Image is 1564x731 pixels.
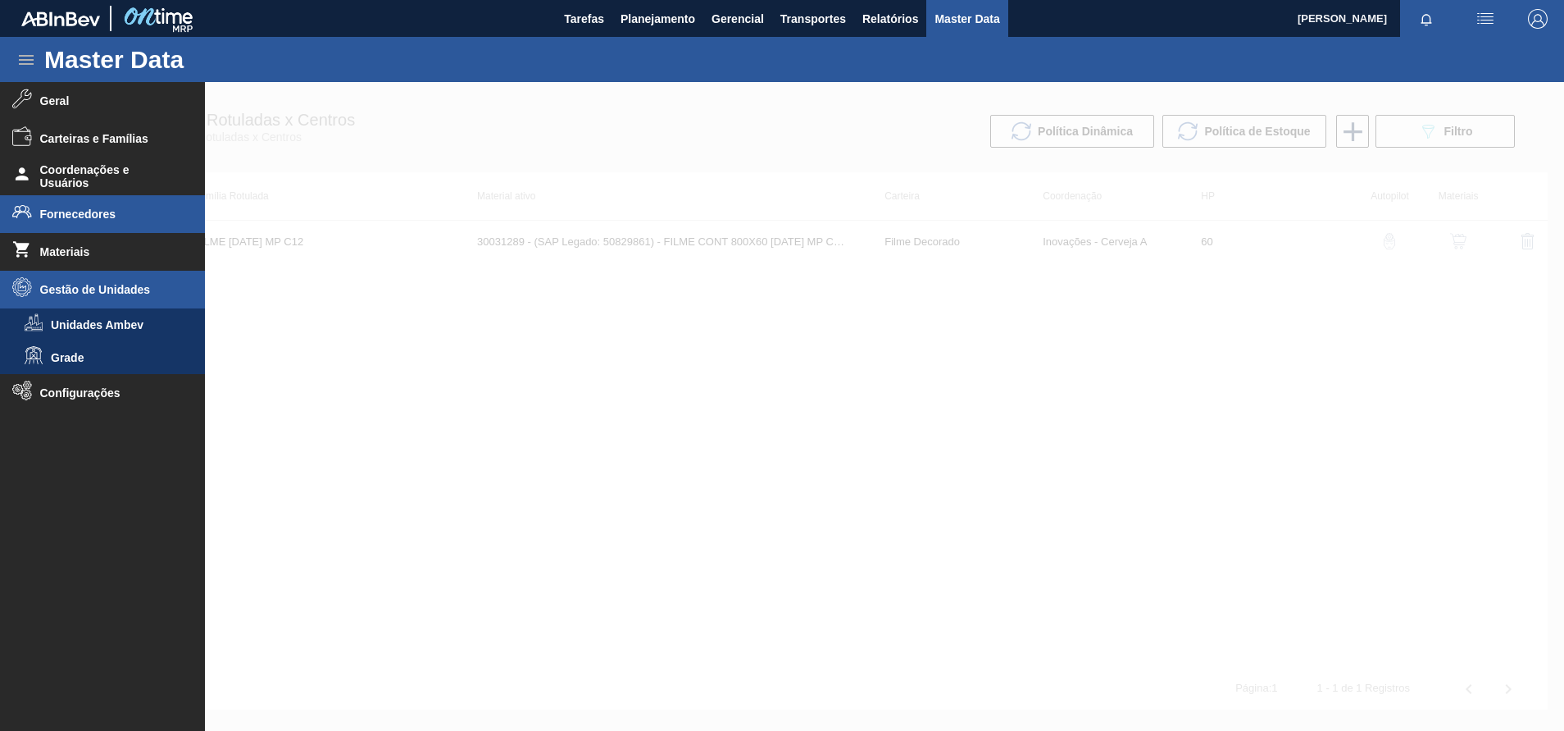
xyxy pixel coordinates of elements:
span: Carteiras e Famílias [40,132,175,145]
span: Transportes [780,9,846,29]
span: Configurações [40,386,175,400]
img: userActions [1475,9,1495,29]
span: Relatórios [862,9,918,29]
span: Grade [51,351,177,364]
span: Gestão de Unidades [40,283,175,296]
span: Gerencial [712,9,764,29]
span: Materiais [40,245,175,258]
span: Planejamento [621,9,695,29]
span: Fornecedores [40,208,175,221]
button: Notificações [1400,7,1453,30]
img: TNhmsLtSVTkK8tSr43FrP2fwEKptu5GPRR3wAAAABJRU5ErkJggg== [21,11,100,26]
span: Master Data [934,9,999,29]
h1: Master Data [44,50,335,69]
span: Tarefas [564,9,604,29]
span: Coordenações e Usuários [40,163,175,190]
span: Unidades Ambev [51,318,177,331]
span: Geral [40,94,175,107]
img: Logout [1528,9,1548,29]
